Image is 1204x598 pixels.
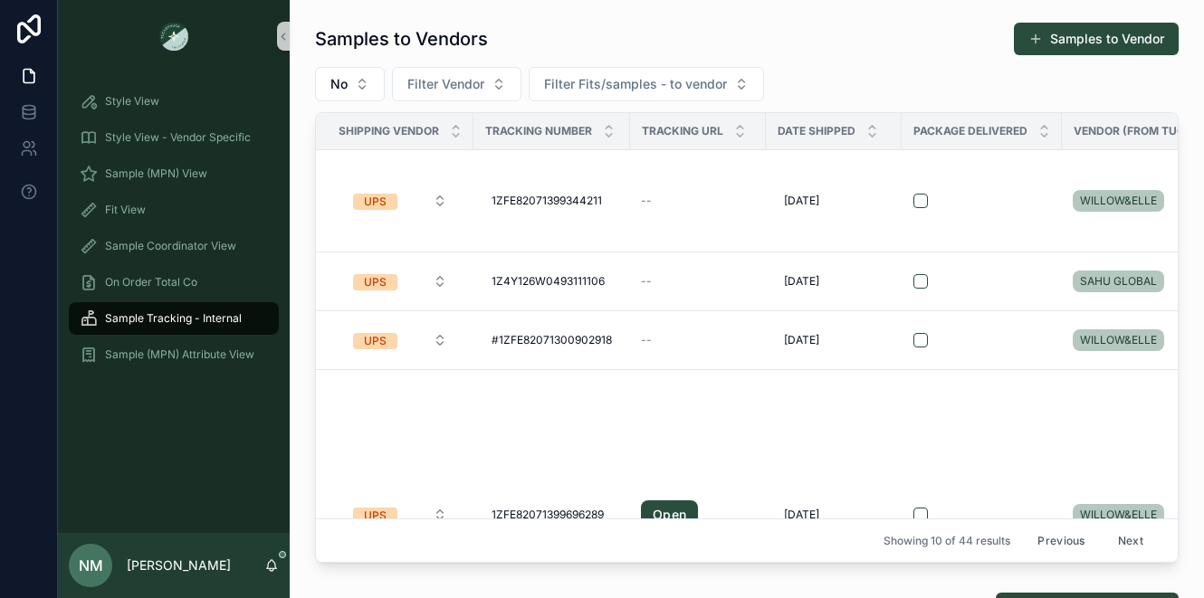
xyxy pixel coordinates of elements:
[338,323,463,357] a: Select Button
[492,333,612,347] span: #1ZFE82071300902918
[364,333,387,349] div: UPS
[339,265,462,298] button: Select Button
[339,124,439,138] span: Shipping Vendor
[492,508,604,522] span: 1ZFE82071399696289
[69,302,279,335] a: Sample Tracking - Internal
[105,94,159,109] span: Style View
[392,67,521,101] button: Select Button
[1080,508,1157,522] span: WILLOW&ELLE
[1073,504,1164,526] a: WILLOW&ELLE
[338,264,463,299] a: Select Button
[484,267,619,296] a: 1Z4Y126W0493111106
[1080,333,1157,347] span: WILLOW&ELLE
[1014,23,1179,55] button: Samples to Vendor
[69,230,279,262] a: Sample Coordinator View
[777,267,891,296] a: [DATE]
[484,500,619,529] a: 1ZFE82071399696289
[364,194,387,210] div: UPS
[364,508,387,524] div: UPS
[492,194,602,208] span: 1ZFE82071399344211
[69,157,279,190] a: Sample (MPN) View
[159,22,188,51] img: App logo
[58,72,290,394] div: scrollable content
[339,498,462,531] button: Select Button
[641,500,755,529] a: Open
[884,533,1010,547] span: Showing 10 of 44 results
[641,333,755,347] a: --
[79,555,103,576] span: NM
[1080,194,1157,208] span: WILLOW&ELLE
[1073,271,1164,292] a: SAHU GLOBAL
[1073,190,1164,212] a: WILLOW&ELLE
[105,239,236,253] span: Sample Coordinator View
[69,85,279,118] a: Style View
[339,324,462,356] button: Select Button
[641,274,755,289] a: --
[484,326,619,355] a: #1ZFE82071300902918
[1025,527,1097,555] button: Previous
[641,500,698,529] a: Open
[641,274,652,289] span: --
[105,275,197,290] span: On Order Total Co
[641,194,652,208] span: --
[69,338,279,371] a: Sample (MPN) Attribute View
[777,186,891,215] a: [DATE]
[315,67,385,101] button: Select Button
[778,124,855,138] span: Date Shipped
[777,326,891,355] a: [DATE]
[1105,527,1156,555] button: Next
[364,274,387,290] div: UPS
[127,556,231,574] p: [PERSON_NAME]
[777,500,891,529] a: [DATE]
[69,121,279,154] a: Style View - Vendor Specific
[105,203,146,217] span: Fit View
[1080,274,1157,289] span: SAHU GLOBAL
[784,194,819,208] span: [DATE]
[784,333,819,347] span: [DATE]
[784,508,819,522] span: [DATE]
[69,194,279,226] a: Fit View
[105,130,251,145] span: Style View - Vendor Specific
[544,75,727,93] span: Filter Fits/samples - to vendor
[105,166,207,181] span: Sample (MPN) View
[484,186,619,215] a: 1ZFE82071399344211
[69,266,279,299] a: On Order Total Co
[330,75,348,93] span: No
[492,274,605,289] span: 1Z4Y126W0493111106
[1073,329,1164,351] a: WILLOW&ELLE
[529,67,764,101] button: Select Button
[641,333,652,347] span: --
[338,184,463,218] a: Select Button
[338,498,463,532] a: Select Button
[485,124,592,138] span: Tracking Number
[784,274,819,289] span: [DATE]
[913,124,1027,138] span: Package Delivered
[105,311,242,326] span: Sample Tracking - Internal
[105,347,254,362] span: Sample (MPN) Attribute View
[642,124,723,138] span: Tracking URL
[407,75,484,93] span: Filter Vendor
[339,185,462,217] button: Select Button
[315,26,488,52] h1: Samples to Vendors
[641,194,755,208] a: --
